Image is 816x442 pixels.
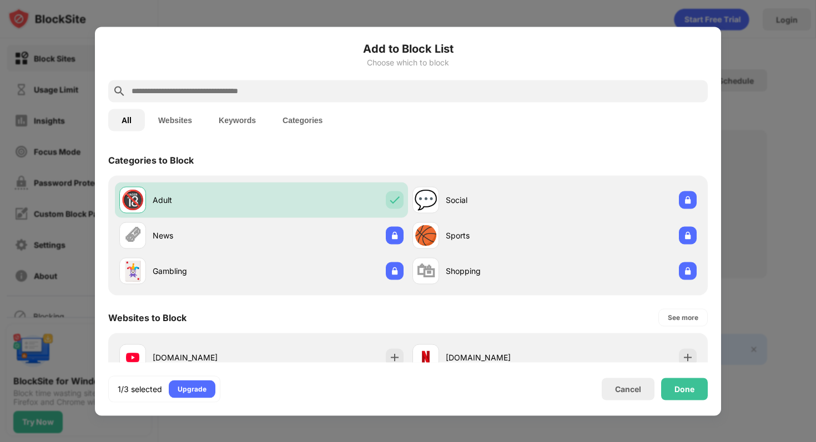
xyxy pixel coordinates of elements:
div: News [153,230,261,241]
div: 🛍 [416,260,435,282]
h6: Add to Block List [108,40,708,57]
div: Done [674,384,694,393]
div: 🃏 [121,260,144,282]
img: search.svg [113,84,126,98]
div: Adult [153,194,261,206]
div: 1/3 selected [118,383,162,394]
button: All [108,109,145,131]
div: Websites to Block [108,312,187,323]
div: Upgrade [178,383,206,394]
div: Cancel [615,384,641,394]
img: favicons [126,350,139,364]
div: Choose which to block [108,58,708,67]
div: [DOMAIN_NAME] [153,352,261,363]
div: See more [668,312,698,323]
div: Social [446,194,555,206]
button: Keywords [205,109,269,131]
img: favicons [419,350,432,364]
div: Gambling [153,265,261,277]
button: Websites [145,109,205,131]
div: Categories to Block [108,154,194,165]
button: Categories [269,109,336,131]
div: Sports [446,230,555,241]
div: Shopping [446,265,555,277]
div: [DOMAIN_NAME] [446,352,555,363]
div: 💬 [414,189,437,211]
div: 🔞 [121,189,144,211]
div: 🏀 [414,224,437,247]
div: 🗞 [123,224,142,247]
